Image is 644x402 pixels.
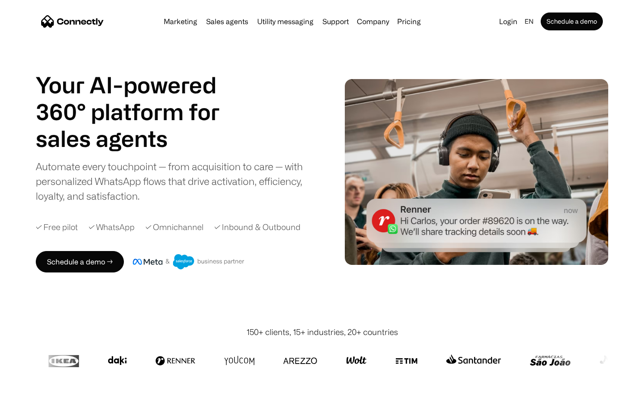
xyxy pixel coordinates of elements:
[319,18,352,25] a: Support
[36,251,124,272] a: Schedule a demo →
[394,18,424,25] a: Pricing
[160,18,201,25] a: Marketing
[354,15,392,28] div: Company
[496,15,521,28] a: Login
[246,326,398,338] div: 150+ clients, 15+ industries, 20+ countries
[36,125,241,152] div: carousel
[203,18,252,25] a: Sales agents
[357,15,389,28] div: Company
[214,221,301,233] div: ✓ Inbound & Outbound
[36,125,241,152] div: 1 of 4
[9,385,54,399] aside: Language selected: English
[36,159,318,203] div: Automate every touchpoint — from acquisition to care — with personalized WhatsApp flows that driv...
[18,386,54,399] ul: Language list
[89,221,135,233] div: ✓ WhatsApp
[133,254,245,269] img: Meta and Salesforce business partner badge.
[145,221,203,233] div: ✓ Omnichannel
[525,15,534,28] div: en
[541,13,603,30] a: Schedule a demo
[254,18,317,25] a: Utility messaging
[36,125,241,152] h1: sales agents
[521,15,539,28] div: en
[36,221,78,233] div: ✓ Free pilot
[41,15,104,28] a: home
[36,71,241,125] h1: Your AI-powered 360° platform for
